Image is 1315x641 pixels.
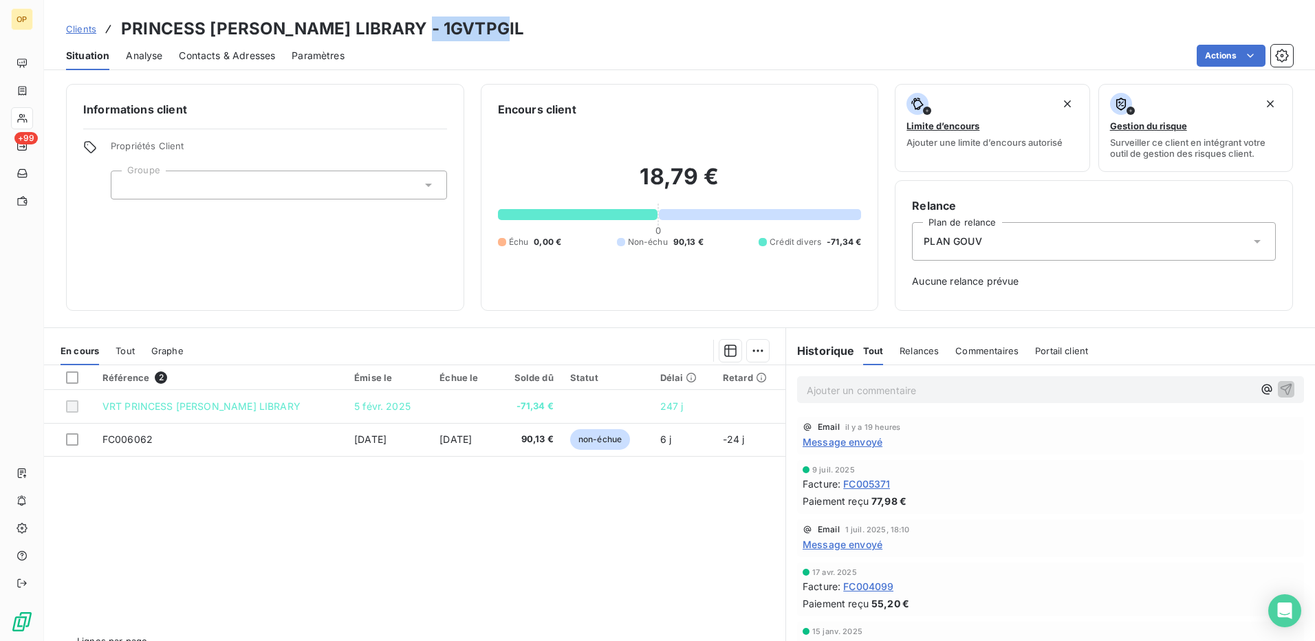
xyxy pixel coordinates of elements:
span: Tout [116,345,135,356]
span: -71,34 € [504,400,553,413]
span: 6 j [660,433,671,445]
span: Contacts & Adresses [179,49,275,63]
span: Non-échu [628,236,668,248]
span: En cours [61,345,99,356]
button: Gestion du risqueSurveiller ce client en intégrant votre outil de gestion des risques client. [1098,84,1293,172]
div: Retard [723,372,777,383]
div: Échue le [439,372,488,383]
div: Référence [102,371,338,384]
span: Surveiller ce client en intégrant votre outil de gestion des risques client. [1110,137,1281,159]
span: Message envoyé [803,537,882,552]
span: VRT PRINCESS [PERSON_NAME] LIBRARY [102,400,301,412]
button: Limite d’encoursAjouter une limite d’encours autorisé [895,84,1089,172]
span: [DATE] [439,433,472,445]
span: 15 janv. 2025 [812,627,862,635]
span: 55,20 € [871,596,909,611]
span: non-échue [570,429,630,450]
span: 77,98 € [871,494,906,508]
button: Actions [1197,45,1265,67]
span: 90,13 € [504,433,553,446]
span: FC006062 [102,433,153,445]
span: Facture : [803,579,840,594]
span: Tout [863,345,884,356]
img: Logo LeanPay [11,611,33,633]
span: 17 avr. 2025 [812,568,857,576]
span: Paiement reçu [803,494,869,508]
span: Graphe [151,345,184,356]
span: Email [818,423,840,431]
span: Facture : [803,477,840,491]
div: Open Intercom Messenger [1268,594,1301,627]
span: -24 j [723,433,745,445]
span: [DATE] [354,433,387,445]
div: Émise le [354,372,423,383]
span: Paramètres [292,49,345,63]
span: 247 j [660,400,684,412]
div: Solde dû [504,372,553,383]
span: Portail client [1035,345,1088,356]
div: Délai [660,372,706,383]
span: Situation [66,49,109,63]
h2: 18,79 € [498,163,862,204]
span: Échu [509,236,529,248]
h6: Informations client [83,101,447,118]
span: 2 [155,371,167,384]
span: 0 [655,225,661,236]
span: Ajouter une limite d’encours autorisé [906,137,1063,148]
span: Gestion du risque [1110,120,1187,131]
h6: Historique [786,343,855,359]
span: Email [818,525,840,534]
input: Ajouter une valeur [122,179,133,191]
span: +99 [14,132,38,144]
span: -71,34 € [827,236,861,248]
span: 5 févr. 2025 [354,400,411,412]
h3: PRINCESS [PERSON_NAME] LIBRARY - 1GVTPGIL [121,17,524,41]
span: 9 juil. 2025 [812,466,855,474]
a: Clients [66,22,96,36]
span: 0,00 € [534,236,561,248]
span: Message envoyé [803,435,882,449]
div: Statut [570,372,644,383]
span: 1 juil. 2025, 18:10 [845,525,910,534]
span: Relances [900,345,939,356]
div: OP [11,8,33,30]
h6: Encours client [498,101,576,118]
span: Propriétés Client [111,140,447,160]
span: Paiement reçu [803,596,869,611]
span: FC005371 [843,477,890,491]
h6: Relance [912,197,1276,214]
span: Crédit divers [770,236,821,248]
span: Clients [66,23,96,34]
span: PLAN GOUV [924,235,981,248]
span: Analyse [126,49,162,63]
span: Commentaires [955,345,1019,356]
span: il y a 19 heures [845,423,900,431]
span: 90,13 € [673,236,704,248]
span: Limite d’encours [906,120,979,131]
span: Aucune relance prévue [912,274,1276,288]
span: FC004099 [843,579,893,594]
